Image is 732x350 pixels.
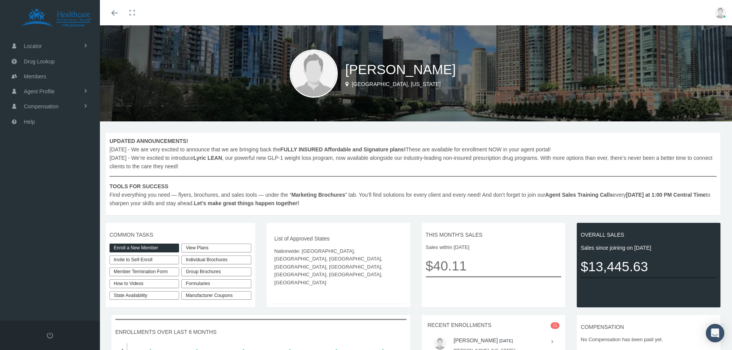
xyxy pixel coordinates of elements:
span: Sales since joining on [DATE] [581,244,717,252]
span: $40.11 [426,255,562,276]
b: Marketing Brochures [291,192,345,198]
small: [DATE] [500,338,513,343]
span: Drug Lookup [24,54,55,69]
b: TOOLS FOR SUCCESS [110,183,168,189]
span: Compensation [24,99,58,114]
b: Lyric LEAN [193,155,222,161]
span: ENROLLMENTS OVER LAST 6 MONTHS [115,328,407,336]
div: Group Brochures [181,267,251,276]
div: Open Intercom Messenger [706,324,724,342]
img: HEALTHCARE SOLUTIONS TEAM, LLC [10,8,102,28]
span: Agent Profile [24,84,55,99]
span: $13,445.63 [581,256,717,277]
a: State Availability [110,291,179,300]
span: [GEOGRAPHIC_DATA], [US_STATE] [352,81,441,87]
b: Agent Sales Training Calls [545,192,613,198]
span: List of Approved States [274,234,403,243]
span: OVERALL SALES [581,231,717,239]
span: Locator [24,39,42,53]
span: [DATE] - We are very excited to announce that we are bringing back the These are available for en... [110,137,717,207]
span: Help [24,114,35,129]
span: Members [24,69,46,84]
span: THIS MONTH'S SALES [426,231,562,239]
a: Enroll a New Member [110,244,179,252]
b: UPDATED ANNOUNCEMENTS! [110,138,188,144]
a: [PERSON_NAME] [454,337,498,343]
span: COMPENSATION [581,323,717,331]
span: Sales within [DATE] [426,244,562,251]
div: Individual Brochures [181,255,251,264]
a: Manufacturer Coupons [181,291,251,300]
img: user-placeholder.jpg [434,337,446,350]
span: COMMON TASKS [110,231,251,239]
b: Let’s make great things happen together! [194,200,299,206]
div: Formularies [181,279,251,288]
b: FULLY INSURED Affordable and Signature plans! [281,146,406,153]
span: RECENT ENROLLMENTS [428,322,491,328]
img: user-placeholder.jpg [290,50,338,98]
span: Nationwide: [GEOGRAPHIC_DATA], [GEOGRAPHIC_DATA], [GEOGRAPHIC_DATA], [GEOGRAPHIC_DATA], [GEOGRAPH... [274,247,403,287]
a: View Plans [181,244,251,252]
img: user-placeholder.jpg [715,7,726,18]
b: [DATE] at 1:00 PM Central Time [626,192,706,198]
a: Invite to Self-Enroll [110,255,179,264]
a: Member Termination Form [110,267,179,276]
span: 11 [551,322,560,329]
span: No Compensation has been paid yet. [581,336,717,343]
span: [PERSON_NAME] [345,62,456,77]
a: How to Videos [110,279,179,288]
